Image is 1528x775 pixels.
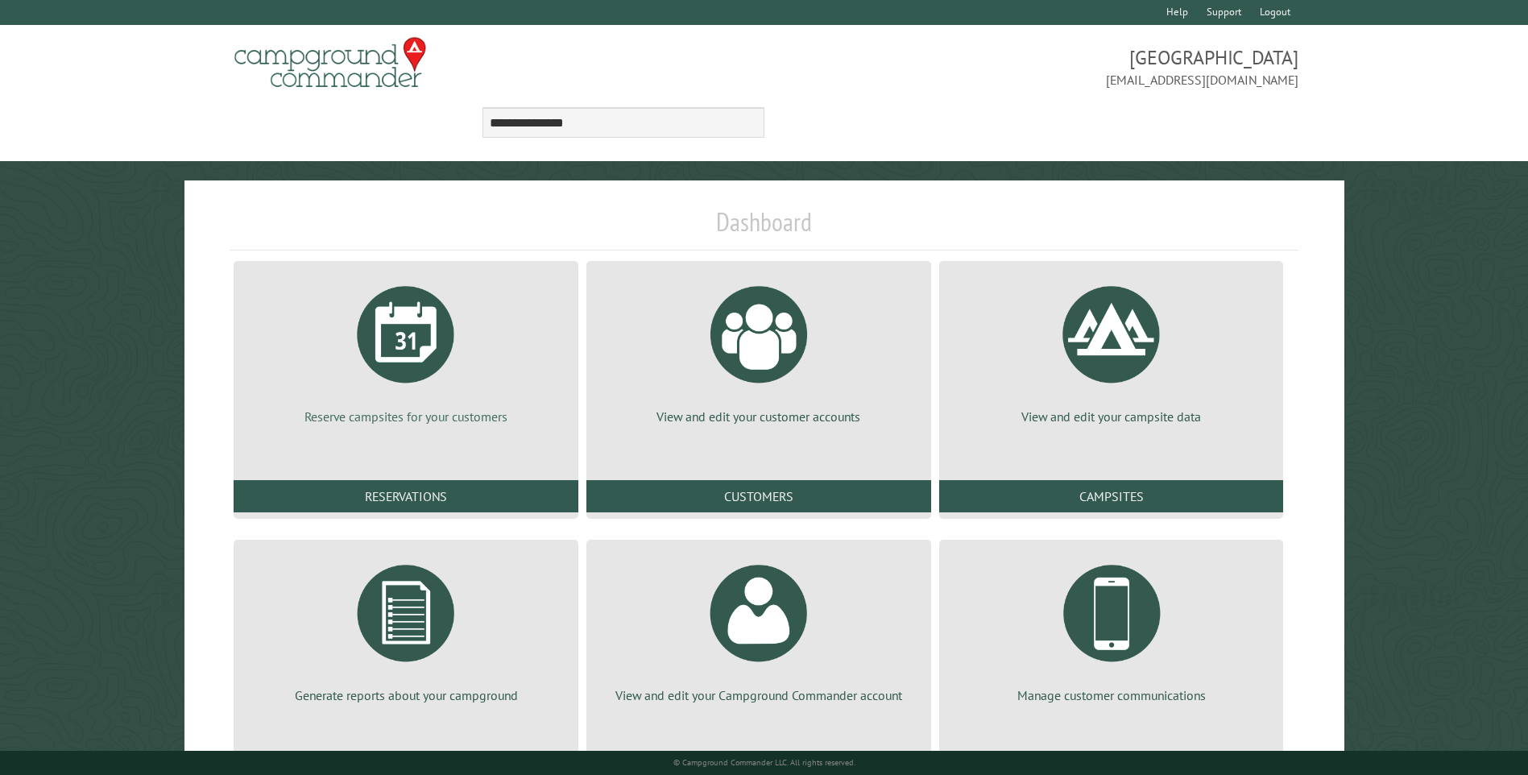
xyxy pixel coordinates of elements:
[606,408,912,425] p: View and edit your customer accounts
[959,686,1265,704] p: Manage customer communications
[959,408,1265,425] p: View and edit your campsite data
[253,408,559,425] p: Reserve campsites for your customers
[959,553,1265,704] a: Manage customer communications
[606,686,912,704] p: View and edit your Campground Commander account
[939,480,1284,512] a: Campsites
[764,44,1298,89] span: [GEOGRAPHIC_DATA] [EMAIL_ADDRESS][DOMAIN_NAME]
[673,757,855,768] small: © Campground Commander LLC. All rights reserved.
[234,480,578,512] a: Reservations
[253,274,559,425] a: Reserve campsites for your customers
[230,31,431,94] img: Campground Commander
[959,274,1265,425] a: View and edit your campsite data
[230,206,1298,251] h1: Dashboard
[253,553,559,704] a: Generate reports about your campground
[606,274,912,425] a: View and edit your customer accounts
[586,480,931,512] a: Customers
[606,553,912,704] a: View and edit your Campground Commander account
[253,686,559,704] p: Generate reports about your campground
